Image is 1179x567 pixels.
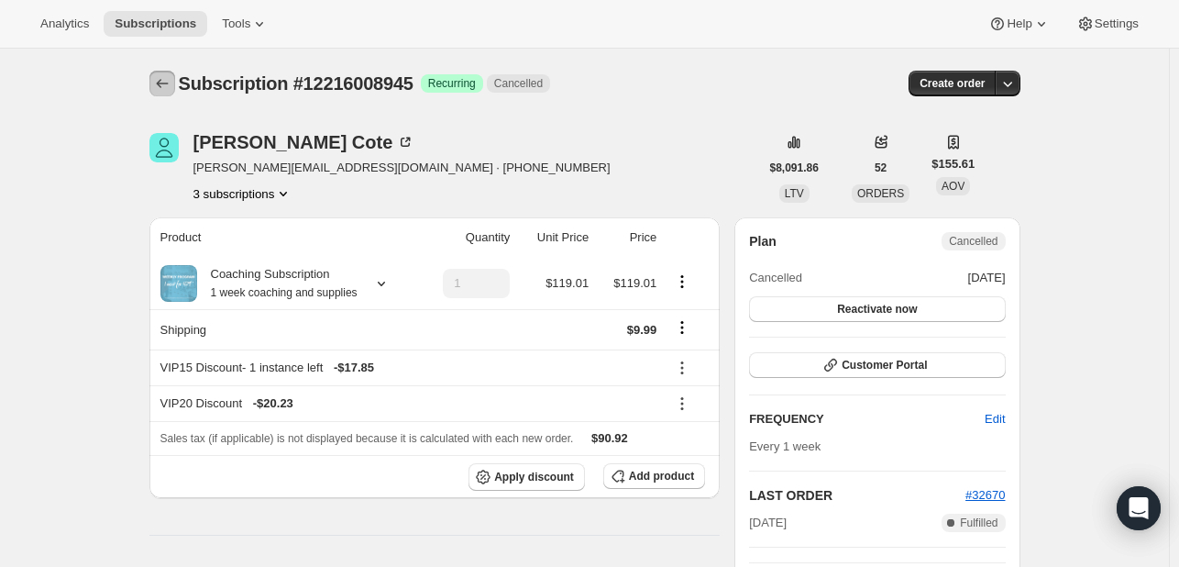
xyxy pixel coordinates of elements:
span: LTV [785,187,804,200]
span: $90.92 [591,431,628,445]
button: Add product [603,463,705,489]
span: $119.01 [545,276,589,290]
span: $155.61 [931,155,975,173]
span: [DATE] [968,269,1006,287]
button: 52 [864,155,898,181]
button: Reactivate now [749,296,1005,322]
button: Customer Portal [749,352,1005,378]
h2: Plan [749,232,777,250]
button: Settings [1065,11,1150,37]
button: Tools [211,11,280,37]
img: product img [160,265,197,302]
span: [PERSON_NAME][EMAIL_ADDRESS][DOMAIN_NAME] · [PHONE_NUMBER] [193,159,611,177]
div: [PERSON_NAME] Cote [193,133,415,151]
button: #32670 [965,486,1005,505]
div: VIP20 Discount [160,395,657,413]
span: Tools [222,17,250,31]
span: Every 1 week [749,439,821,453]
span: Settings [1095,17,1139,31]
button: Product actions [667,272,697,292]
h2: FREQUENCY [749,410,985,428]
span: Cancelled [494,76,543,91]
div: Open Intercom Messenger [1117,486,1161,530]
button: Subscriptions [149,71,175,96]
span: - $20.23 [253,395,293,413]
button: Edit [974,405,1016,434]
th: Unit Price [515,217,594,258]
span: Christina Cote [149,133,179,162]
span: $119.01 [613,276,656,290]
span: Apply discount [494,470,574,484]
span: Edit [985,410,1005,428]
span: Subscriptions [115,17,196,31]
span: Sales tax (if applicable) is not displayed because it is calculated with each new order. [160,432,574,445]
small: 1 week coaching and supplies [211,286,358,299]
span: AOV [942,180,964,193]
span: $9.99 [627,323,657,337]
button: Analytics [29,11,100,37]
span: [DATE] [749,514,787,532]
h2: LAST ORDER [749,486,965,505]
span: Help [1007,17,1031,31]
th: Quantity [417,217,515,258]
span: $8,091.86 [770,161,819,175]
span: Subscription #12216008945 [179,73,413,94]
a: #32670 [965,488,1005,502]
button: Help [977,11,1061,37]
span: Customer Portal [842,358,927,372]
span: 52 [875,161,887,175]
th: Shipping [149,309,418,350]
button: Apply discount [468,463,585,491]
button: Shipping actions [667,317,697,338]
button: Product actions [193,184,293,203]
span: Reactivate now [837,302,917,317]
button: Subscriptions [104,11,207,37]
span: Fulfilled [960,516,997,530]
span: Cancelled [949,234,997,249]
button: $8,091.86 [759,155,830,181]
button: Create order [909,71,996,96]
span: Recurring [428,76,476,91]
th: Product [149,217,418,258]
div: VIP15 Discount - 1 instance left [160,359,657,377]
span: Cancelled [749,269,802,287]
span: Create order [920,76,985,91]
div: Coaching Subscription [197,265,358,302]
span: Add product [629,469,694,484]
th: Price [594,217,662,258]
span: - $17.85 [334,359,374,377]
span: ORDERS [857,187,904,200]
span: Analytics [40,17,89,31]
